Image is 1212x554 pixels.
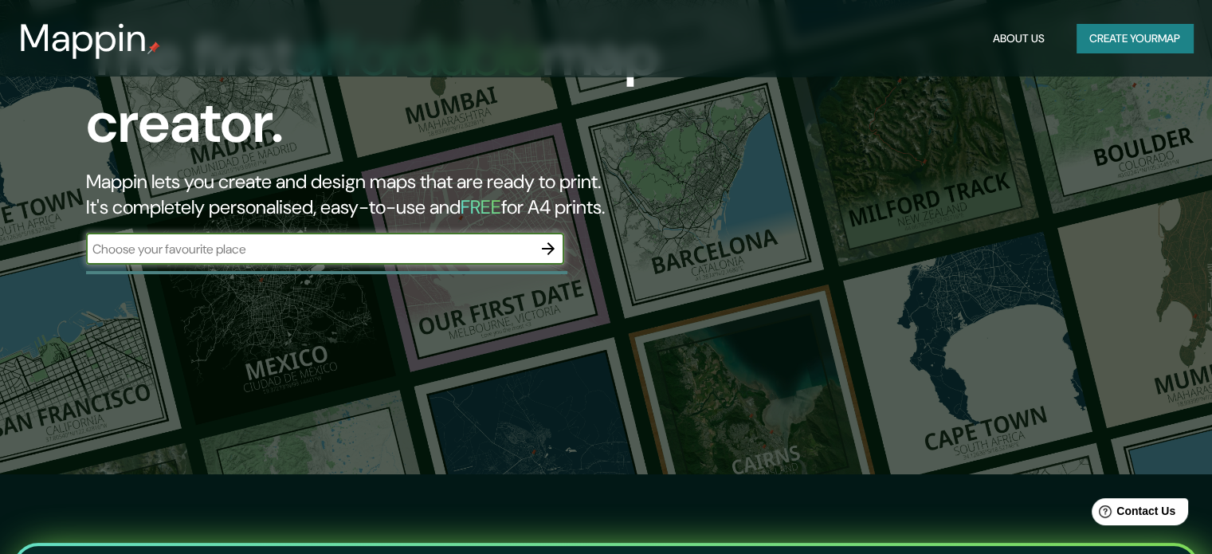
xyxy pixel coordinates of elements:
[1077,24,1193,53] button: Create yourmap
[86,22,692,169] h1: The first map creator.
[147,41,160,54] img: mappin-pin
[86,240,532,258] input: Choose your favourite place
[19,16,147,61] h3: Mappin
[461,194,501,219] h5: FREE
[86,169,692,220] h2: Mappin lets you create and design maps that are ready to print. It's completely personalised, eas...
[986,24,1051,53] button: About Us
[1070,492,1194,536] iframe: Help widget launcher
